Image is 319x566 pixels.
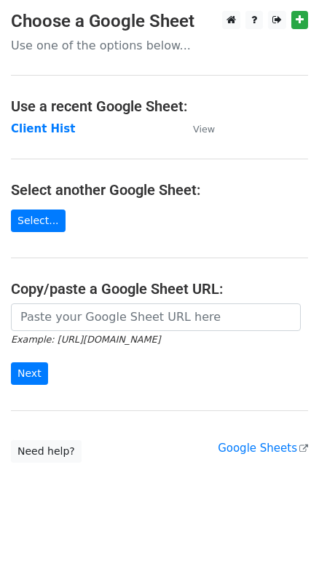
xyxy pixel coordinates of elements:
[11,303,301,331] input: Paste your Google Sheet URL here
[193,124,215,135] small: View
[11,280,308,298] h4: Copy/paste a Google Sheet URL:
[11,334,160,345] small: Example: [URL][DOMAIN_NAME]
[11,97,308,115] h4: Use a recent Google Sheet:
[218,442,308,455] a: Google Sheets
[11,181,308,199] h4: Select another Google Sheet:
[11,362,48,385] input: Next
[11,440,82,463] a: Need help?
[178,122,215,135] a: View
[11,122,75,135] a: Client Hist
[11,210,66,232] a: Select...
[11,38,308,53] p: Use one of the options below...
[11,11,308,32] h3: Choose a Google Sheet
